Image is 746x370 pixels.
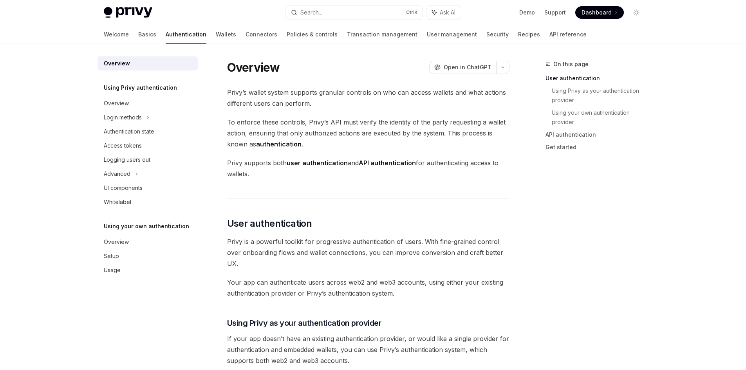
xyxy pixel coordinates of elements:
[98,56,198,70] a: Overview
[104,59,130,68] div: Overview
[256,140,302,148] strong: authentication
[406,9,418,16] span: Ctrl K
[227,87,509,109] span: Privy’s wallet system supports granular controls on who can access wallets and what actions diffe...
[98,263,198,277] a: Usage
[582,9,612,16] span: Dashboard
[104,197,131,207] div: Whitelabel
[98,125,198,139] a: Authentication state
[285,5,423,20] button: Search...CtrlK
[98,235,198,249] a: Overview
[630,6,643,19] button: Toggle dark mode
[104,183,143,193] div: UI components
[98,96,198,110] a: Overview
[552,106,649,128] a: Using your own authentication provider
[227,117,509,150] span: To enforce these controls, Privy’s API must verify the identity of the party requesting a wallet ...
[546,141,649,153] a: Get started
[104,169,130,179] div: Advanced
[427,25,477,44] a: User management
[104,7,152,18] img: light logo
[553,60,589,69] span: On this page
[104,83,177,92] h5: Using Privy authentication
[549,25,587,44] a: API reference
[104,265,121,275] div: Usage
[98,153,198,167] a: Logging users out
[227,277,509,299] span: Your app can authenticate users across web2 and web3 accounts, using either your existing authent...
[227,318,382,328] span: Using Privy as your authentication provider
[98,195,198,209] a: Whitelabel
[552,85,649,106] a: Using Privy as your authentication provider
[104,141,142,150] div: Access tokens
[104,222,189,231] h5: Using your own authentication
[227,333,509,366] span: If your app doesn’t have an existing authentication provider, or would like a single provider for...
[104,155,150,164] div: Logging users out
[440,9,455,16] span: Ask AI
[544,9,566,16] a: Support
[227,236,509,269] span: Privy is a powerful toolkit for progressive authentication of users. With fine-grained control ov...
[287,25,338,44] a: Policies & controls
[546,128,649,141] a: API authentication
[444,63,491,71] span: Open in ChatGPT
[104,237,129,247] div: Overview
[429,61,496,74] button: Open in ChatGPT
[546,72,649,85] a: User authentication
[166,25,206,44] a: Authentication
[98,249,198,263] a: Setup
[519,9,535,16] a: Demo
[227,60,280,74] h1: Overview
[300,8,322,17] div: Search...
[98,139,198,153] a: Access tokens
[216,25,236,44] a: Wallets
[104,99,129,108] div: Overview
[518,25,540,44] a: Recipes
[227,217,312,230] span: User authentication
[104,25,129,44] a: Welcome
[347,25,417,44] a: Transaction management
[104,113,142,122] div: Login methods
[486,25,509,44] a: Security
[575,6,624,19] a: Dashboard
[98,181,198,195] a: UI components
[104,127,154,136] div: Authentication state
[359,159,416,167] strong: API authentication
[138,25,156,44] a: Basics
[287,159,348,167] strong: user authentication
[227,157,509,179] span: Privy supports both and for authenticating access to wallets.
[426,5,461,20] button: Ask AI
[246,25,277,44] a: Connectors
[104,251,119,261] div: Setup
